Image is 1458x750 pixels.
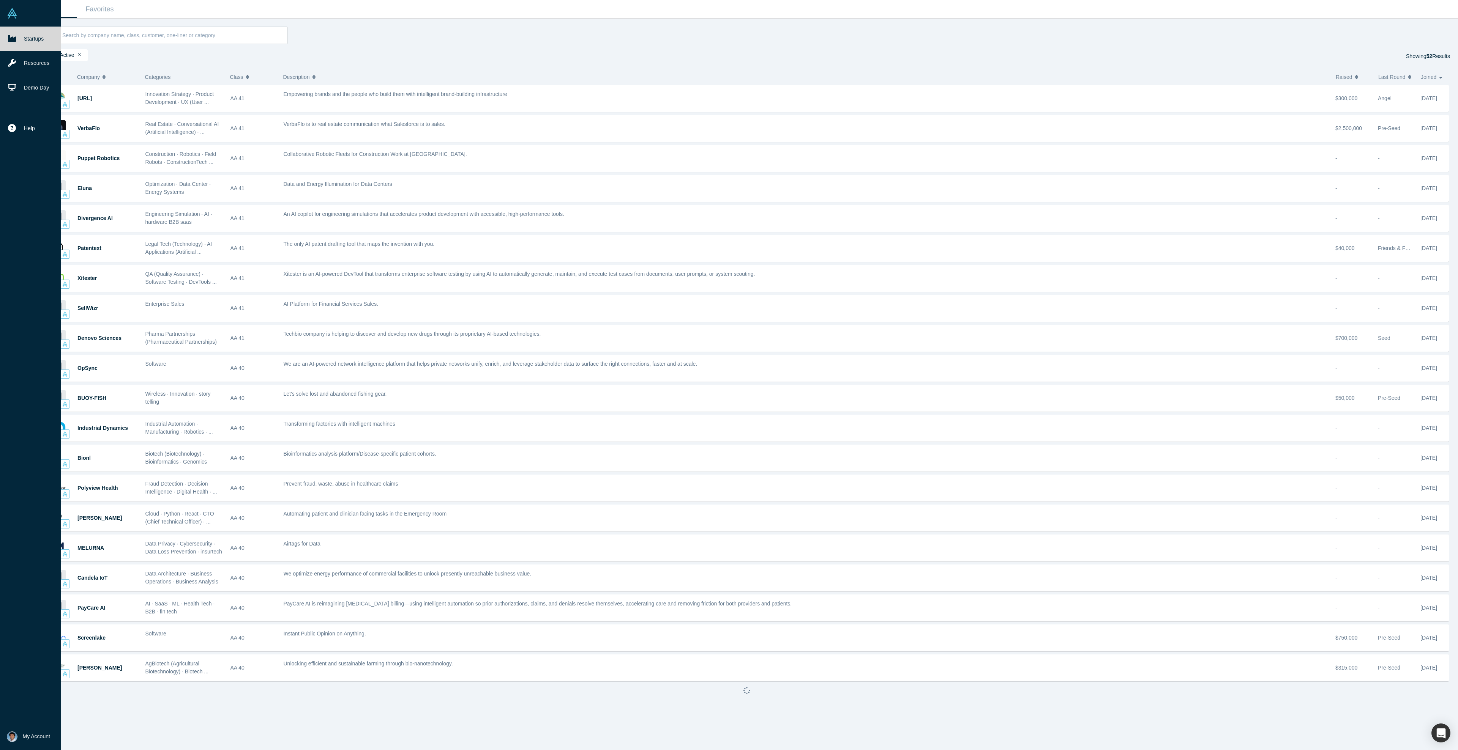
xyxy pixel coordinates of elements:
div: AA 40 [230,625,276,651]
a: Patentext [77,245,101,251]
a: [PERSON_NAME] [77,515,122,521]
span: Legal Tech (Technology) · AI Applications (Artificial ... [145,241,212,255]
span: Class [230,69,243,85]
span: [DATE] [1420,485,1437,491]
span: QA (Quality Assurance) · Software Testing · DevTools ... [145,271,217,285]
span: Construction · Robotics · Field Robots · ConstructionTech ... [145,151,216,165]
span: Enterprise Sales [145,301,185,307]
span: - [1335,155,1337,161]
span: Let's solve lost and abandoned fishing gear. [284,391,387,397]
span: We optimize energy performance of commercial facilities to unlock presently unreachable business ... [284,571,532,577]
span: Active [47,52,74,58]
div: AA 41 [230,115,276,142]
div: AA 40 [230,565,276,591]
span: AI Platform for Financial Services Sales. [284,301,379,307]
span: Engineering Simulation · AI · hardware B2B saas [145,211,212,225]
div: AA 40 [230,445,276,471]
button: Joined [1421,69,1445,85]
button: Raised [1336,69,1370,85]
a: BUOY-FISH [77,395,106,401]
img: alchemist Vault Logo [62,461,68,467]
span: [DATE] [1420,425,1437,431]
span: Pre-Seed [1378,665,1400,671]
img: alchemist Vault Logo [62,132,68,137]
span: $315,000 [1335,665,1357,671]
span: Eluna [77,185,92,191]
span: VerbaFlo is to real estate communication what Salesforce is to sales. [284,121,445,127]
button: Class [230,69,271,85]
span: Airtags for Data [284,541,320,547]
a: [PERSON_NAME] [77,665,122,671]
span: - [1335,215,1337,221]
a: MELURNA [77,545,104,551]
a: Favorites [77,0,122,18]
span: [DATE] [1420,455,1437,461]
span: [DATE] [1420,665,1437,671]
div: AA 41 [230,325,276,351]
span: Pre-Seed [1378,125,1400,131]
div: AA 40 [230,595,276,621]
a: Puppet Robotics [77,155,120,161]
a: OpSync [77,365,98,371]
div: AA 40 [230,535,276,561]
span: $750,000 [1335,635,1357,641]
span: Collaborative Robotic Fleets for Construction Work at [GEOGRAPHIC_DATA]. [284,151,467,157]
div: AA 41 [230,205,276,231]
span: Pre-Seed [1378,395,1400,401]
a: Screenlake [77,635,106,641]
a: Candela IoT [77,575,107,581]
a: Xitester [77,275,97,281]
span: - [1335,305,1337,311]
div: AA 40 [230,655,276,681]
span: Automating patient and clinician facing tasks in the Emergency Room [284,511,447,517]
button: Remove Filter [78,52,81,57]
span: AI · SaaS · ML · Health Tech · B2B · fin tech [145,601,215,615]
div: AA 41 [230,85,276,112]
span: - [1378,605,1380,611]
span: [DATE] [1420,155,1437,161]
span: - [1335,485,1337,491]
span: $40,000 [1335,245,1355,251]
span: Description [283,69,310,85]
div: AA 41 [230,175,276,201]
span: AgBiotech (Agricultural Biotechnology) · Biotech ... [145,660,209,675]
span: Techbio company is helping to discover and develop new drugs through its proprietary AI-based tec... [284,331,541,337]
span: [DATE] [1420,395,1437,401]
a: Denovo Sciences [77,335,121,341]
span: Software [145,631,166,637]
span: - [1378,305,1380,311]
span: - [1335,425,1337,431]
div: AA 41 [230,235,276,261]
span: Company [77,69,100,85]
a: Industrial Dynamics [77,425,128,431]
span: Fraud Detection · Decision Intelligence · Digital Health · ... [145,481,217,495]
span: - [1378,545,1380,551]
img: alchemist Vault Logo [62,162,68,167]
img: alchemist Vault Logo [62,491,68,497]
img: alchemist Vault Logo [62,581,68,586]
button: My Account [7,731,50,742]
span: [DATE] [1420,365,1437,371]
span: [DATE] [1420,245,1437,251]
span: Xitester is an AI-powered DevTool that transforms enterprise software testing by using AI to auto... [284,271,755,277]
input: Search by company name, class, customer, one-liner or category [62,26,287,44]
span: VerbaFlo [77,125,100,131]
span: - [1378,575,1380,581]
span: The only AI patent drafting tool that maps the invention with you. [284,241,435,247]
span: Empowering brands and the people who build them with intelligent brand-building infrastructure [284,91,507,97]
a: PayCare AI [77,605,105,611]
span: Friends & Family [1378,245,1418,251]
span: Last Round [1378,69,1406,85]
span: - [1335,185,1337,191]
div: AA 40 [230,475,276,501]
img: Alchemist Vault Logo [7,8,17,19]
div: AA 40 [230,415,276,441]
img: alchemist Vault Logo [62,641,68,646]
span: Angel [1378,95,1392,101]
span: Divergence AI [77,215,113,221]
